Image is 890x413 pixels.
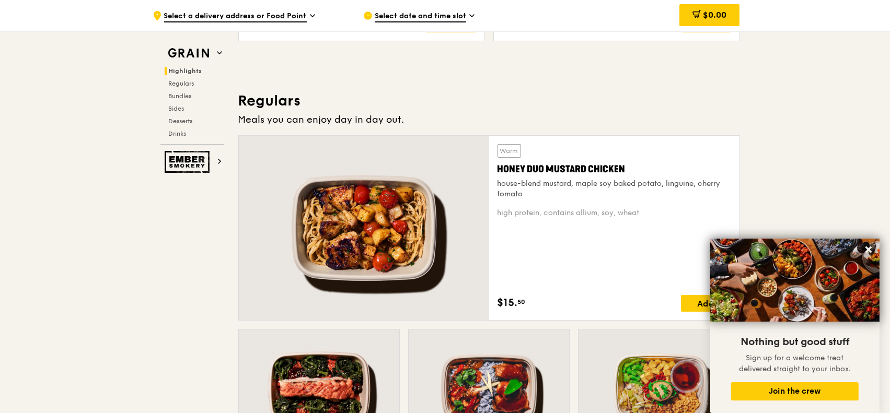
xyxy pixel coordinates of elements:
[165,44,213,63] img: Grain web logo
[741,336,849,348] span: Nothing but good stuff
[169,130,187,137] span: Drinks
[498,179,731,199] div: house-blend mustard, maple soy baked potato, linguine, cherry tomato
[703,10,726,20] span: $0.00
[681,295,731,312] div: Add
[169,105,184,112] span: Sides
[731,382,859,400] button: Join the crew
[169,80,194,87] span: Regulars
[710,239,880,322] img: DSC07876-Edit02-Large.jpeg
[165,151,213,173] img: Ember Smokery web logo
[238,91,740,110] h3: Regulars
[681,16,731,32] div: Add
[498,295,518,311] span: $15.
[375,11,466,22] span: Select date and time slot
[238,112,740,127] div: Meals you can enjoy day in day out.
[498,144,521,158] div: Warm
[169,67,202,75] span: Highlights
[860,241,877,258] button: Close
[169,117,193,125] span: Desserts
[426,16,476,32] div: Add
[169,92,192,100] span: Bundles
[164,11,307,22] span: Select a delivery address or Food Point
[498,162,731,176] div: Honey Duo Mustard Chicken
[498,208,731,218] div: high protein, contains allium, soy, wheat
[518,298,526,306] span: 50
[739,353,851,373] span: Sign up for a welcome treat delivered straight to your inbox.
